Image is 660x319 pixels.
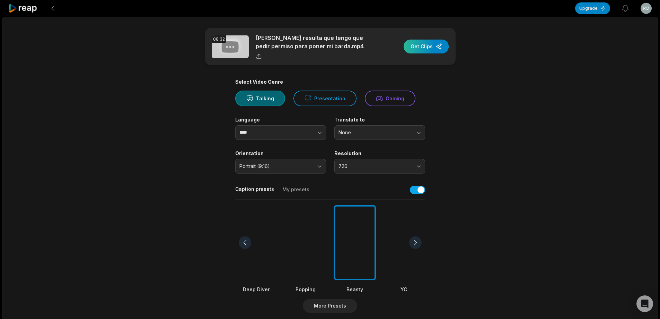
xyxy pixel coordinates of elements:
span: 720 [338,163,411,169]
div: Popping [284,286,327,293]
div: Open Intercom Messenger [636,295,653,312]
button: None [334,125,425,140]
label: Translate to [334,117,425,123]
button: More Presets [303,299,357,313]
label: Orientation [235,150,326,157]
button: Talking [235,91,285,106]
div: YC [383,286,425,293]
button: Gaming [365,91,415,106]
label: Language [235,117,326,123]
span: None [338,129,411,136]
span: Portrait (9:16) [239,163,312,169]
button: Get Clips [404,40,449,53]
p: [PERSON_NAME] resulta que tengo que pedir permiso para poner mi barda.mp4 [256,34,375,50]
div: 08:32 [212,35,226,43]
label: Resolution [334,150,425,157]
button: 720 [334,159,425,174]
button: Portrait (9:16) [235,159,326,174]
div: Beasty [334,286,376,293]
button: Upgrade [575,2,610,14]
div: Deep Diver [235,286,278,293]
button: My presets [282,186,309,199]
div: Select Video Genre [235,79,425,85]
button: Caption presets [235,186,274,199]
button: Presentation [293,91,357,106]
